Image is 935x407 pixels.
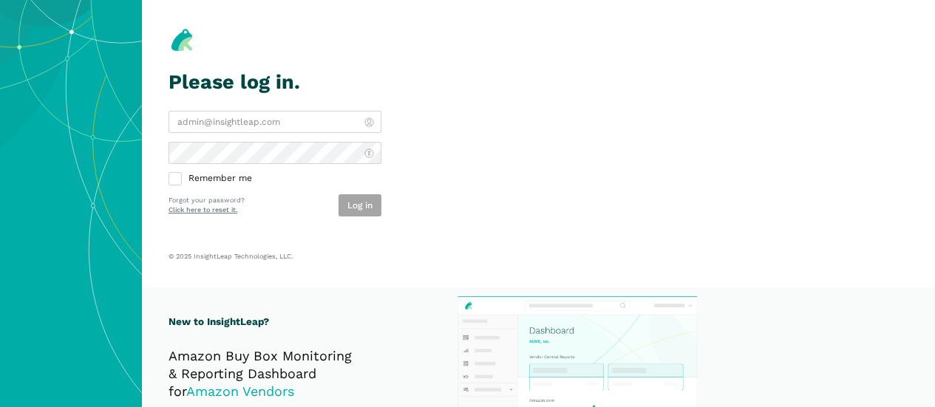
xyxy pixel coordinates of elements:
[169,206,237,213] a: Click here to reset it.
[169,196,245,206] p: Forgot your password?
[169,173,381,185] label: Remember me
[169,71,381,93] h1: Please log in.
[169,314,505,329] h1: New to InsightLeap?
[169,252,908,261] p: © 2025 InsightLeap Technologies, LLC.
[186,383,294,399] span: Amazon Vendors
[169,111,381,133] input: admin@insightleap.com
[169,347,505,400] h2: Amazon Buy Box Monitoring & Reporting Dashboard for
